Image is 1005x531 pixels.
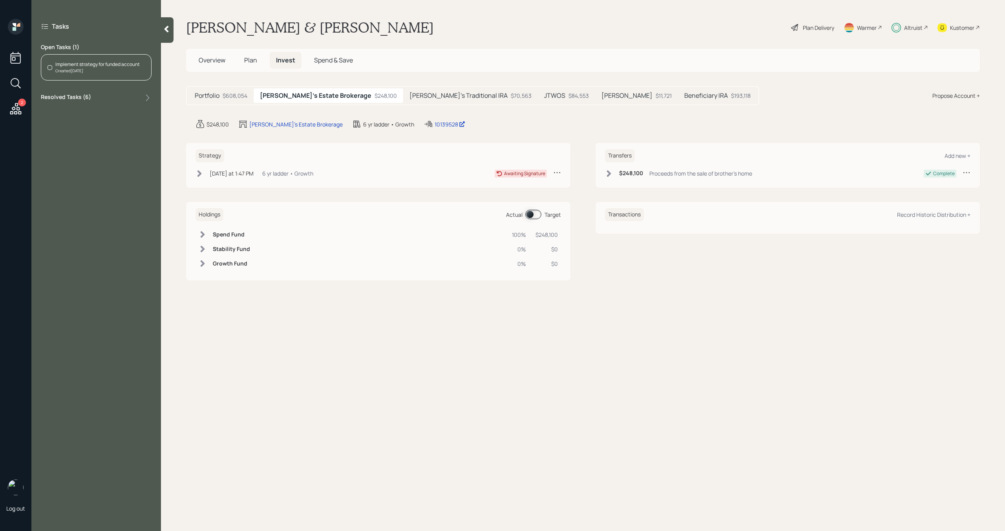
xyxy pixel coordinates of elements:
[897,211,970,218] div: Record Historic Distribution +
[55,61,140,68] div: Implement strategy for funded account
[6,505,25,512] div: Log out
[950,24,974,32] div: Kustomer
[619,170,643,177] h6: $248,100
[535,260,558,268] div: $0
[213,231,250,238] h6: Spend Fund
[857,24,877,32] div: Warmer
[363,120,414,128] div: 6 yr ladder • Growth
[435,120,465,128] div: 10139528
[8,480,24,495] img: michael-russo-headshot.png
[932,92,980,100] div: Propose Account +
[314,56,353,64] span: Spend & Save
[684,92,728,99] h5: Beneficiary IRA
[375,92,397,100] div: $248,100
[656,92,672,100] div: $11,721
[409,92,508,99] h5: [PERSON_NAME]'s Traditional IRA
[186,19,434,36] h1: [PERSON_NAME] & [PERSON_NAME]
[933,170,955,177] div: Complete
[260,92,371,99] h5: [PERSON_NAME]'s Estate Brokerage
[244,56,257,64] span: Plan
[276,56,295,64] span: Invest
[55,68,140,74] div: Created [DATE]
[506,211,523,219] div: Actual
[535,245,558,253] div: $0
[803,24,834,32] div: Plan Delivery
[545,211,561,219] div: Target
[945,152,970,159] div: Add new +
[512,245,526,253] div: 0%
[601,92,652,99] h5: [PERSON_NAME]
[206,120,229,128] div: $248,100
[649,169,752,178] div: Proceeds from the sale of brother's home
[213,260,250,267] h6: Growth Fund
[731,92,751,100] div: $193,118
[41,93,91,103] label: Resolved Tasks ( 6 )
[544,92,565,99] h5: JTWOS
[223,92,247,100] div: $608,054
[249,120,343,128] div: [PERSON_NAME]'s Estate Brokerage
[18,99,26,106] div: 2
[196,208,223,221] h6: Holdings
[210,169,254,178] div: [DATE] at 1:47 PM
[41,43,152,51] label: Open Tasks ( 1 )
[568,92,589,100] div: $84,553
[511,92,532,100] div: $70,563
[512,260,526,268] div: 0%
[196,149,224,162] h6: Strategy
[213,246,250,253] h6: Stability Fund
[535,231,558,239] div: $248,100
[262,169,313,178] div: 6 yr ladder • Growth
[512,231,526,239] div: 100%
[504,170,545,177] div: Awaiting Signature
[52,22,69,31] label: Tasks
[195,92,219,99] h5: Portfolio
[199,56,225,64] span: Overview
[605,208,644,221] h6: Transactions
[605,149,635,162] h6: Transfers
[904,24,923,32] div: Altruist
